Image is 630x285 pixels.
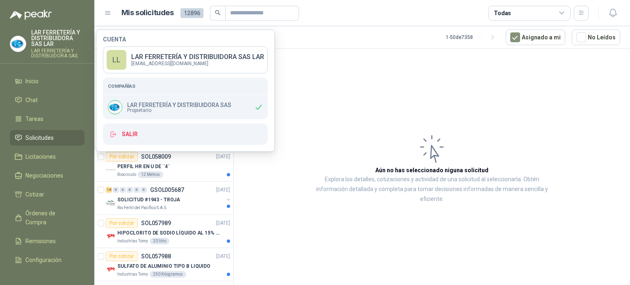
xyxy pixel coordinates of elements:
[131,54,264,60] p: LAR FERRETERÍA Y DISTRIBUIDORA SAS LAR
[113,187,119,193] div: 0
[121,7,174,19] h1: Mis solicitudes
[25,152,56,161] span: Licitaciones
[141,253,171,259] p: SOL057988
[108,100,122,114] img: Company Logo
[106,198,116,208] img: Company Logo
[446,31,499,44] div: 1 - 50 de 7358
[94,148,233,182] a: Por cotizarSOL058009[DATE] Company LogoPERFIL HR EN U DE ¨4¨Biocirculo12 Metros
[134,187,140,193] div: 0
[10,233,84,249] a: Remisiones
[10,149,84,164] a: Licitaciones
[107,50,126,70] div: LL
[117,163,170,171] p: PERFIL HR EN U DE ¨4¨
[25,96,38,105] span: Chat
[106,264,116,274] img: Company Logo
[10,205,84,230] a: Órdenes de Compra
[106,152,138,162] div: Por cotizar
[127,102,231,108] p: LAR FERRETERÍA Y DISTRIBUIDORA SAS
[10,130,84,146] a: Solicitudes
[108,82,263,90] h5: Compañías
[106,251,138,261] div: Por cotizar
[94,215,233,248] a: Por cotizarSOL057989[DATE] Company LogoHIPOCLORITO DE SODIO LÍQUIDO AL 15% CONT NETO 20LIndustria...
[25,237,56,246] span: Remisiones
[103,36,268,42] h4: Cuenta
[31,30,84,47] p: LAR FERRETERÍA Y DISTRIBUIDORA SAS LAR
[25,190,44,199] span: Cotizar
[106,231,116,241] img: Company Logo
[215,10,221,16] span: search
[494,9,511,18] div: Todas
[106,187,112,193] div: 18
[25,171,63,180] span: Negociaciones
[103,123,268,145] button: Salir
[506,30,565,45] button: Asignado a mi
[131,61,264,66] p: [EMAIL_ADDRESS][DOMAIN_NAME]
[127,108,231,113] span: Propietario
[10,92,84,108] a: Chat
[25,114,43,123] span: Tareas
[117,271,148,278] p: Industrias Tomy
[127,187,133,193] div: 0
[117,238,148,244] p: Industrias Tomy
[117,229,219,237] p: HIPOCLORITO DE SODIO LÍQUIDO AL 15% CONT NETO 20L
[10,168,84,183] a: Negociaciones
[10,111,84,127] a: Tareas
[150,187,184,193] p: GSOL005687
[216,186,230,194] p: [DATE]
[375,166,488,175] h3: Aún no has seleccionado niguna solicitud
[106,165,116,175] img: Company Logo
[180,8,203,18] span: 12896
[120,187,126,193] div: 0
[141,187,147,193] div: 0
[94,248,233,281] a: Por cotizarSOL057988[DATE] Company LogoSULFATO DE ALUMINIO TIPO B LIQUIDOIndustrias Tomy250 Kilog...
[141,220,171,226] p: SOL057989
[31,48,84,58] p: LAR FERRETERÍA Y DISTRIBUIDORA SAS
[138,171,163,178] div: 12 Metros
[216,153,230,161] p: [DATE]
[117,205,167,211] p: Rio Fertil del Pacífico S.A.S.
[150,238,169,244] div: 20 litro
[10,36,26,52] img: Company Logo
[106,218,138,228] div: Por cotizar
[141,154,171,160] p: SOL058009
[216,219,230,227] p: [DATE]
[10,73,84,89] a: Inicio
[572,30,620,45] button: No Leídos
[10,187,84,202] a: Cotizar
[25,209,77,227] span: Órdenes de Compra
[10,10,52,20] img: Logo peakr
[106,185,232,211] a: 18 0 0 0 0 0 GSOL005687[DATE] Company LogoSOLICITUD #1943 - TROJARio Fertil del Pacífico S.A.S.
[103,46,268,73] a: LLLAR FERRETERÍA Y DISTRIBUIDORA SAS LAR[EMAIL_ADDRESS][DOMAIN_NAME]
[150,271,186,278] div: 250 Kilogramos
[103,95,268,119] div: Company LogoLAR FERRETERÍA Y DISTRIBUIDORA SASPropietario
[25,77,39,86] span: Inicio
[10,252,84,268] a: Configuración
[25,133,54,142] span: Solicitudes
[117,262,210,270] p: SULFATO DE ALUMINIO TIPO B LIQUIDO
[117,171,136,178] p: Biocirculo
[25,255,62,264] span: Configuración
[216,253,230,260] p: [DATE]
[316,175,548,204] p: Explora los detalles, cotizaciones y actividad de una solicitud al seleccionarla. Obtén informaci...
[117,196,180,204] p: SOLICITUD #1943 - TROJA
